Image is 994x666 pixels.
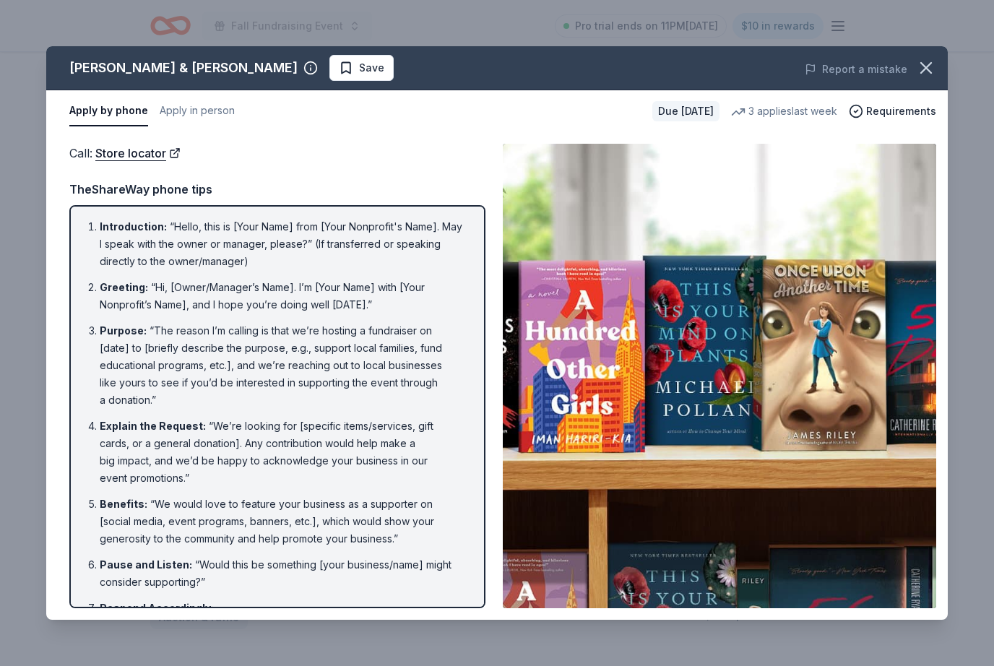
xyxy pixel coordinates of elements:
span: Respond Accordingly : [100,602,214,614]
span: Save [359,59,384,77]
li: “The reason I’m calling is that we’re hosting a fundraiser on [date] to [briefly describe the pur... [100,322,464,409]
span: Pause and Listen : [100,558,192,571]
button: Save [329,55,394,81]
div: 3 applies last week [731,103,837,120]
button: Report a mistake [805,61,907,78]
span: Introduction : [100,220,167,233]
span: Benefits : [100,498,147,510]
div: [PERSON_NAME] & [PERSON_NAME] [69,56,298,79]
span: Greeting : [100,281,148,293]
img: Image for Barnes & Noble [503,144,936,608]
button: Apply in person [160,96,235,126]
li: “Hi, [Owner/Manager’s Name]. I’m [Your Name] with [Your Nonprofit’s Name], and I hope you’re doin... [100,279,464,313]
button: Requirements [849,103,936,120]
li: “We’re looking for [specific items/services, gift cards, or a general donation]. Any contribution... [100,418,464,487]
span: Explain the Request : [100,420,206,432]
a: Store locator [95,144,181,163]
span: Requirements [866,103,936,120]
div: Call : [69,144,485,163]
button: Apply by phone [69,96,148,126]
li: “Hello, this is [Your Name] from [Your Nonprofit's Name]. May I speak with the owner or manager, ... [100,218,464,270]
li: “We would love to feature your business as a supporter on [social media, event programs, banners,... [100,496,464,548]
div: Due [DATE] [652,101,719,121]
div: TheShareWay phone tips [69,180,485,199]
span: Purpose : [100,324,147,337]
li: “Would this be something [your business/name] might consider supporting?” [100,556,464,591]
